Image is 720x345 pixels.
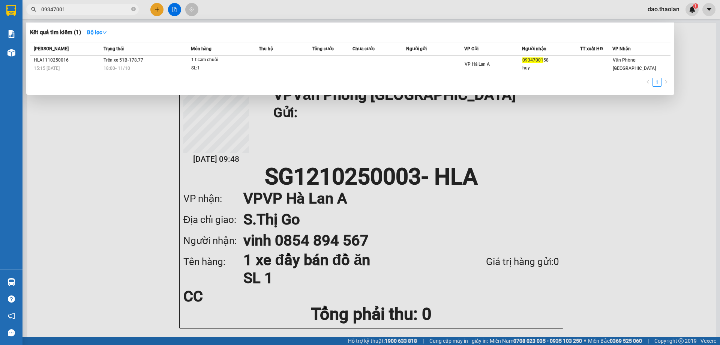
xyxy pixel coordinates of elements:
[643,78,652,87] li: Previous Page
[613,57,656,71] span: Văn Phòng [GEOGRAPHIC_DATA]
[664,80,668,84] span: right
[464,46,478,51] span: VP Gửi
[102,30,107,35] span: down
[522,57,543,63] span: 09347001
[646,80,650,84] span: left
[103,57,143,63] span: Trên xe 51B-178.77
[643,78,652,87] button: left
[352,46,375,51] span: Chưa cước
[652,78,661,87] li: 1
[522,46,546,51] span: Người nhận
[103,66,130,71] span: 18:00 - 11/10
[661,78,670,87] li: Next Page
[7,49,15,57] img: warehouse-icon
[131,6,136,13] span: close-circle
[6,5,16,16] img: logo-vxr
[34,56,101,64] div: HLA1110250016
[653,78,661,86] a: 1
[522,64,580,72] div: huy
[191,64,247,72] div: SL: 1
[30,29,81,36] h3: Kết quả tìm kiếm ( 1 )
[8,329,15,336] span: message
[34,66,60,71] span: 15:15 [DATE]
[34,46,69,51] span: [PERSON_NAME]
[465,62,490,67] span: VP Hà Lan A
[661,78,670,87] button: right
[8,295,15,303] span: question-circle
[31,7,36,12] span: search
[191,56,247,64] div: 1 t cam chuối
[406,46,427,51] span: Người gửi
[8,312,15,319] span: notification
[7,278,15,286] img: warehouse-icon
[131,7,136,11] span: close-circle
[522,56,580,64] div: 58
[612,46,631,51] span: VP Nhận
[87,29,107,35] strong: Bộ lọc
[7,30,15,38] img: solution-icon
[41,5,130,14] input: Tìm tên, số ĐT hoặc mã đơn
[580,46,603,51] span: TT xuất HĐ
[103,46,124,51] span: Trạng thái
[312,46,334,51] span: Tổng cước
[259,46,273,51] span: Thu hộ
[191,46,211,51] span: Món hàng
[81,26,113,38] button: Bộ lọcdown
